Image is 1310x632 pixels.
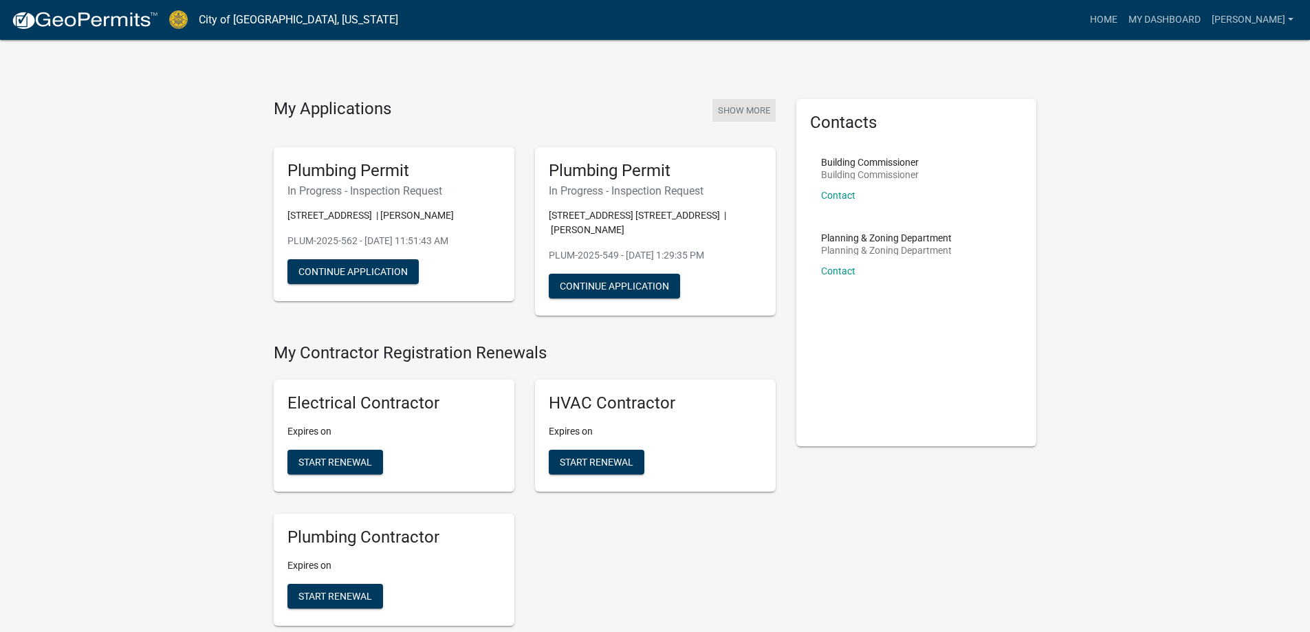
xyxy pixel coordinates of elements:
[821,246,952,255] p: Planning & Zoning Department
[274,343,776,363] h4: My Contractor Registration Renewals
[712,99,776,122] button: Show More
[298,590,372,601] span: Start Renewal
[274,99,391,120] h4: My Applications
[287,527,501,547] h5: Plumbing Contractor
[287,161,501,181] h5: Plumbing Permit
[298,457,372,468] span: Start Renewal
[821,265,855,276] a: Contact
[821,233,952,243] p: Planning & Zoning Department
[810,113,1023,133] h5: Contacts
[287,558,501,573] p: Expires on
[287,208,501,223] p: [STREET_ADDRESS] | [PERSON_NAME]
[287,450,383,475] button: Start Renewal
[549,274,680,298] button: Continue Application
[287,184,501,197] h6: In Progress - Inspection Request
[199,8,398,32] a: City of [GEOGRAPHIC_DATA], [US_STATE]
[549,161,762,181] h5: Plumbing Permit
[549,450,644,475] button: Start Renewal
[287,259,419,284] button: Continue Application
[549,248,762,263] p: PLUM-2025-549 - [DATE] 1:29:35 PM
[287,584,383,609] button: Start Renewal
[821,170,919,179] p: Building Commissioner
[287,424,501,439] p: Expires on
[287,234,501,248] p: PLUM-2025-562 - [DATE] 11:51:43 AM
[1206,7,1299,33] a: [PERSON_NAME]
[560,457,633,468] span: Start Renewal
[1123,7,1206,33] a: My Dashboard
[549,208,762,237] p: [STREET_ADDRESS] [STREET_ADDRESS] | [PERSON_NAME]
[549,424,762,439] p: Expires on
[821,190,855,201] a: Contact
[549,393,762,413] h5: HVAC Contractor
[1084,7,1123,33] a: Home
[287,393,501,413] h5: Electrical Contractor
[549,184,762,197] h6: In Progress - Inspection Request
[169,10,188,29] img: City of Jeffersonville, Indiana
[821,157,919,167] p: Building Commissioner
